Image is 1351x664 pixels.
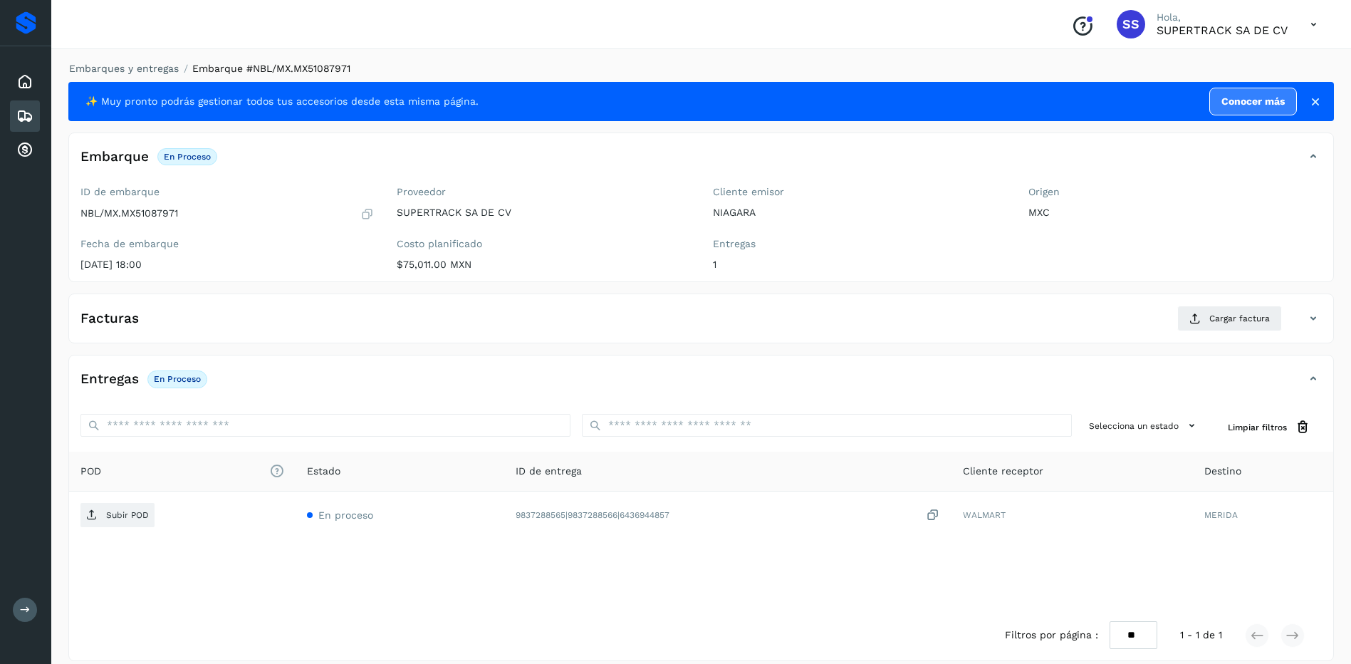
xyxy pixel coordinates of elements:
p: SUPERTRACK SA DE CV [1157,24,1288,37]
span: Cliente receptor [963,464,1043,479]
button: Selecciona un estado [1083,414,1205,437]
p: 1 [713,259,1006,271]
p: SUPERTRACK SA DE CV [397,207,690,219]
span: En proceso [318,509,373,521]
span: POD [80,464,284,479]
label: Proveedor [397,186,690,198]
p: En proceso [164,152,211,162]
p: NIAGARA [713,207,1006,219]
span: Filtros por página : [1005,628,1098,643]
h4: Facturas [80,311,139,327]
p: $75,011.00 MXN [397,259,690,271]
label: ID de embarque [80,186,374,198]
span: ID de entrega [516,464,582,479]
td: MERIDA [1193,492,1333,539]
div: EmbarqueEn proceso [69,145,1333,180]
div: Inicio [10,66,40,98]
div: Cuentas por cobrar [10,135,40,166]
label: Costo planificado [397,238,690,250]
p: NBL/MX.MX51087971 [80,207,178,219]
div: 9837288565|9837288566|6436944857 [516,508,940,523]
div: Embarques [10,100,40,132]
label: Fecha de embarque [80,238,374,250]
h4: Embarque [80,149,149,165]
label: Cliente emisor [713,186,1006,198]
h4: Entregas [80,371,139,388]
button: Cargar factura [1177,306,1282,331]
span: 1 - 1 de 1 [1180,628,1222,643]
p: Subir POD [106,510,149,520]
p: Hola, [1157,11,1288,24]
span: ✨ Muy pronto podrás gestionar todos tus accesorios desde esta misma página. [85,94,479,109]
p: MXC [1028,207,1322,219]
label: Origen [1028,186,1322,198]
span: Cargar factura [1209,312,1270,325]
span: Destino [1204,464,1241,479]
span: Limpiar filtros [1228,421,1287,434]
div: FacturasCargar factura [69,306,1333,343]
nav: breadcrumb [68,61,1334,76]
a: Embarques y entregas [69,63,179,74]
a: Conocer más [1209,88,1297,115]
button: Limpiar filtros [1216,414,1322,440]
span: Embarque #NBL/MX.MX51087971 [192,63,350,74]
p: [DATE] 18:00 [80,259,374,271]
td: WALMART [951,492,1194,539]
button: Subir POD [80,503,155,527]
p: En proceso [154,374,201,384]
span: Estado [307,464,340,479]
label: Entregas [713,238,1006,250]
div: EntregasEn proceso [69,367,1333,403]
